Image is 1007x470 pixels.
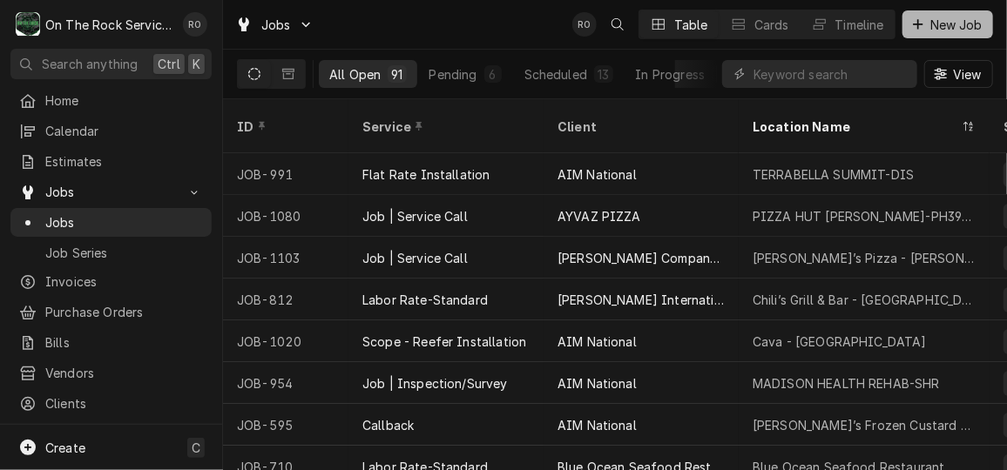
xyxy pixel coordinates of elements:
[45,303,203,321] span: Purchase Orders
[524,65,587,84] div: Scheduled
[558,207,641,225] div: AYVAZ PIZZA
[754,16,789,34] div: Cards
[391,65,402,84] div: 91
[572,12,597,37] div: RO
[362,165,490,184] div: Flat Rate Installation
[558,374,637,393] div: AIM National
[558,249,725,267] div: [PERSON_NAME] Company LLC
[45,244,203,262] span: Job Series
[753,249,976,267] div: [PERSON_NAME]’s Pizza - [PERSON_NAME]
[223,195,348,237] div: JOB-1080
[753,207,976,225] div: PIZZA HUT [PERSON_NAME]-PH39396
[45,16,173,34] div: On The Rock Services
[835,16,884,34] div: Timeline
[183,12,207,37] div: Rich Ortega's Avatar
[223,153,348,195] div: JOB-991
[10,178,212,206] a: Go to Jobs
[16,12,40,37] div: On The Rock Services's Avatar
[902,10,993,38] button: New Job
[753,332,927,351] div: Cava - [GEOGRAPHIC_DATA]
[10,298,212,326] a: Purchase Orders
[16,12,40,37] div: O
[10,359,212,387] a: Vendors
[10,267,212,296] a: Invoices
[488,65,498,84] div: 6
[228,10,321,39] a: Go to Jobs
[193,55,200,73] span: K
[183,12,207,37] div: RO
[261,16,291,34] span: Jobs
[753,291,976,309] div: Chili’s Grill & Bar - [GEOGRAPHIC_DATA]
[45,394,203,413] span: Clients
[10,389,212,418] a: Clients
[362,374,508,393] div: Job | Inspection/Survey
[924,60,993,88] button: View
[223,279,348,320] div: JOB-812
[45,272,203,291] span: Invoices
[362,332,526,351] div: Scope - Reefer Installation
[10,328,212,357] a: Bills
[45,213,203,232] span: Jobs
[715,65,726,84] div: 2
[45,440,85,455] span: Create
[604,10,632,38] button: Open search
[45,152,203,171] span: Estimates
[45,122,203,140] span: Calendar
[362,249,468,267] div: Job | Service Call
[558,416,637,434] div: AIM National
[429,65,477,84] div: Pending
[10,117,212,145] a: Calendar
[10,86,212,115] a: Home
[674,16,708,34] div: Table
[329,65,381,84] div: All Open
[753,416,976,434] div: [PERSON_NAME]’s Frozen Custard - [GEOGRAPHIC_DATA]
[558,117,721,136] div: Client
[223,404,348,446] div: JOB-595
[558,165,637,184] div: AIM National
[754,60,909,88] input: Keyword search
[362,416,414,434] div: Callback
[10,147,212,176] a: Estimates
[45,91,203,110] span: Home
[10,49,212,79] button: Search anythingCtrlK
[45,364,203,382] span: Vendors
[572,12,597,37] div: Rich Ortega's Avatar
[950,65,985,84] span: View
[927,16,986,34] span: New Job
[362,291,488,309] div: Labor Rate-Standard
[753,117,958,136] div: Location Name
[10,420,212,448] a: Go to Pricebook
[192,439,200,457] span: C
[45,333,203,352] span: Bills
[42,55,138,73] span: Search anything
[158,55,180,73] span: Ctrl
[598,65,609,84] div: 13
[223,320,348,362] div: JOB-1020
[362,117,526,136] div: Service
[10,208,212,237] a: Jobs
[636,65,706,84] div: In Progress
[753,374,940,393] div: MADISON HEALTH REHAB-SHR
[237,117,331,136] div: ID
[558,291,725,309] div: [PERSON_NAME] International Inc
[223,237,348,279] div: JOB-1103
[10,238,212,267] a: Job Series
[45,183,177,201] span: Jobs
[223,362,348,404] div: JOB-954
[753,165,914,184] div: TERRABELLA SUMMIT-DIS
[558,332,637,351] div: AIM National
[362,207,468,225] div: Job | Service Call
